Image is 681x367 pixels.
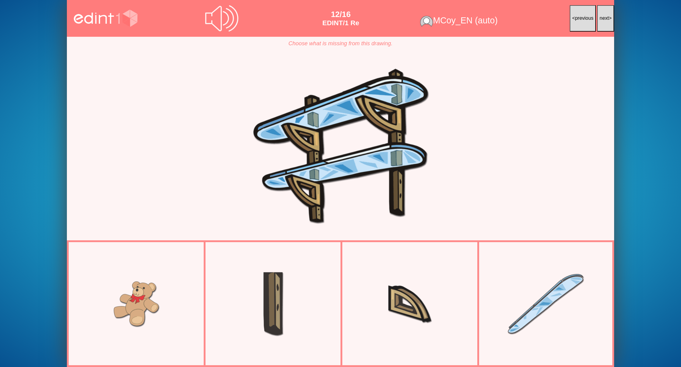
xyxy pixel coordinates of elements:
i: Choose what is missing from this drawing. [289,40,392,46]
div: item: 1Re12 [309,10,359,27]
span: previous [575,15,593,21]
button: <previous [570,5,596,32]
div: item: 1Re12 [322,19,359,27]
img: logo_edint1_num_blanco.svg [71,3,141,33]
b: 12/16 [331,10,351,19]
span: next [600,15,609,21]
img: alumnogenerico.svg [420,16,433,27]
div: This test has audio. Click to listen again. [205,2,238,35]
div: Person that is taken the test [420,15,498,27]
button: next> [597,5,614,32]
